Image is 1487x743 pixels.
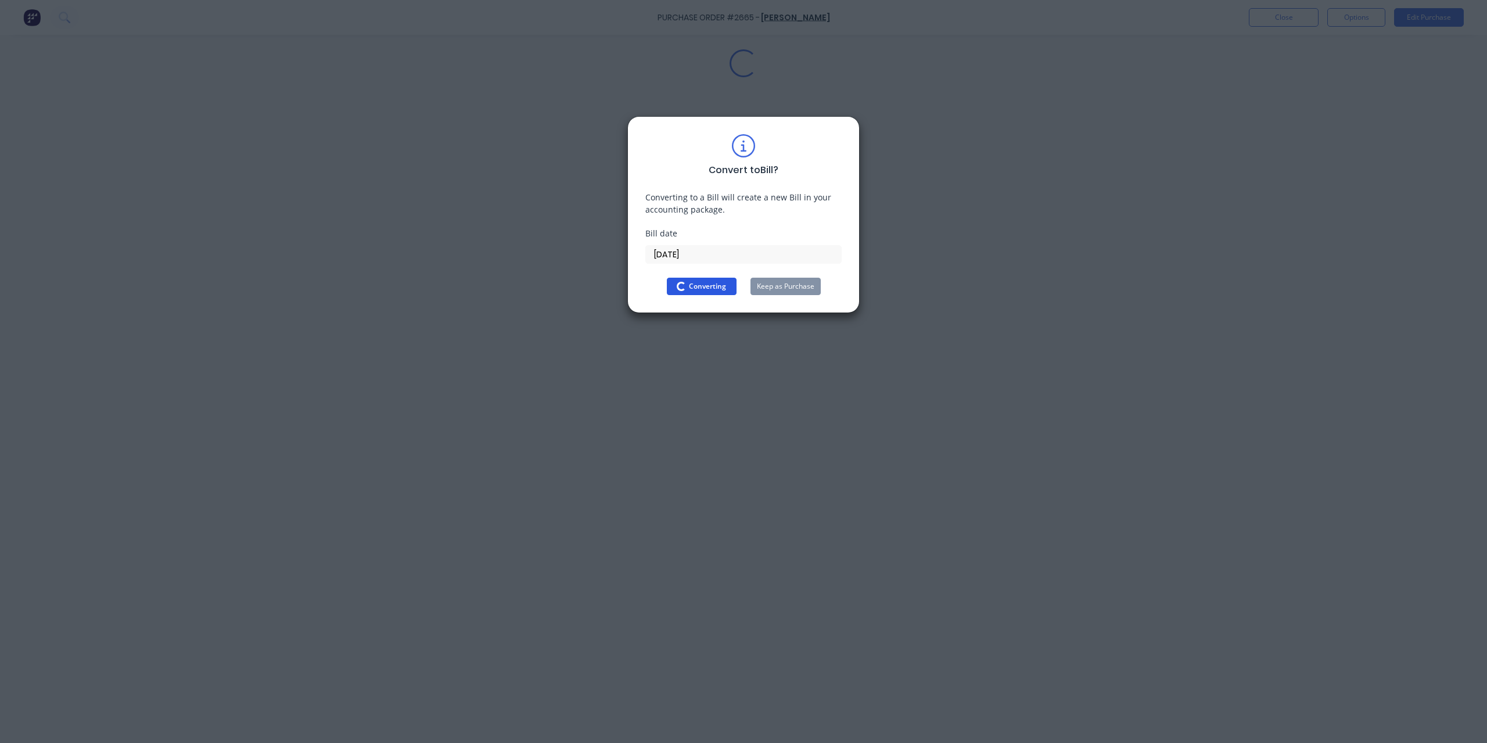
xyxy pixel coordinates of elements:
div: Convert to Bill ? [709,163,778,177]
div: Bill date [645,227,842,239]
button: Converting [667,278,737,295]
div: Converting to a Bill will create a new Bill in your accounting package. [645,191,842,216]
button: Keep as Purchase [750,278,821,295]
span: Converting [689,281,726,292]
